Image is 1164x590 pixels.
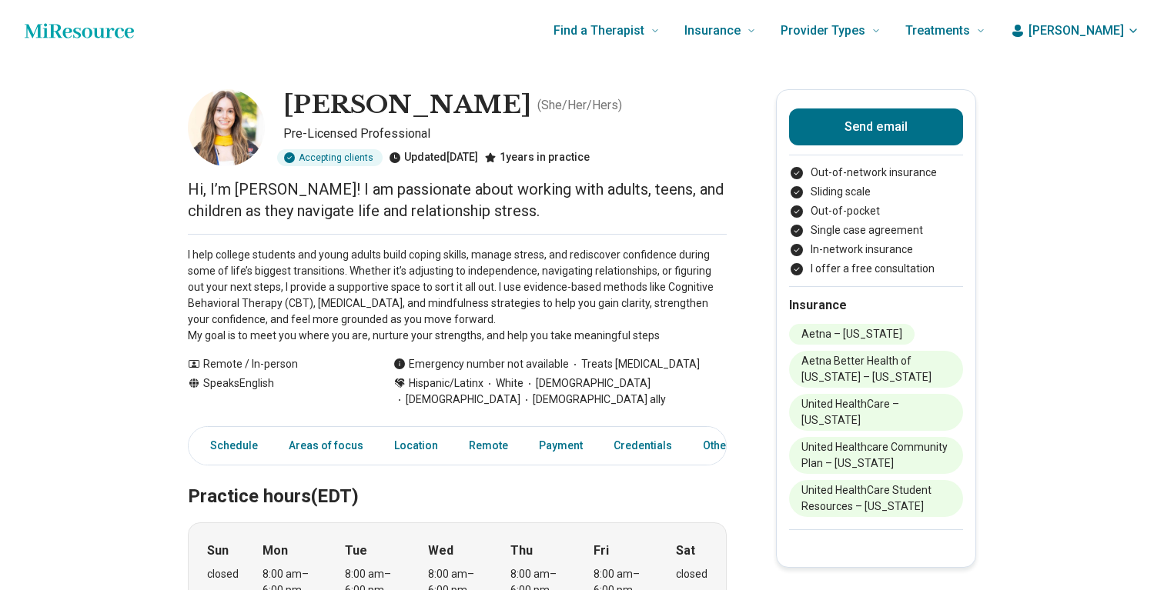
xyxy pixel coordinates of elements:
[393,392,520,408] span: [DEMOGRAPHIC_DATA]
[789,351,963,388] li: Aetna Better Health of [US_STATE] – [US_STATE]
[569,356,700,372] span: Treats [MEDICAL_DATA]
[789,203,963,219] li: Out-of-pocket
[781,20,865,42] span: Provider Types
[188,447,727,510] h2: Practice hours (EDT)
[789,242,963,258] li: In-network insurance
[188,375,363,408] div: Speaks English
[207,542,229,560] strong: Sun
[428,542,453,560] strong: Wed
[188,247,727,344] p: I help college students and young adults build coping skills, manage stress, and rediscover confi...
[789,165,963,277] ul: Payment options
[188,356,363,372] div: Remote / In-person
[789,222,963,238] li: Single case agreement
[694,430,749,462] a: Other
[676,566,707,582] div: closed
[789,296,963,315] h2: Insurance
[789,480,963,517] li: United HealthCare Student Resources – [US_STATE]
[283,125,727,143] p: Pre-Licensed Professional
[789,324,915,345] li: Aetna – [US_STATE]
[207,566,239,582] div: closed
[520,392,666,408] span: [DEMOGRAPHIC_DATA] ally
[789,261,963,277] li: I offer a free consultation
[554,20,644,42] span: Find a Therapist
[789,108,963,145] button: Send email
[789,437,963,474] li: United Healthcare Community Plan – [US_STATE]
[604,430,681,462] a: Credentials
[483,375,523,392] span: White
[1010,22,1139,40] button: [PERSON_NAME]
[188,178,727,222] p: Hi, I’m [PERSON_NAME]! I am passionate about working with adults, teens, and children as they nav...
[460,430,517,462] a: Remote
[484,149,590,166] div: 1 years in practice
[905,20,970,42] span: Treatments
[594,542,609,560] strong: Fri
[283,89,531,122] h1: [PERSON_NAME]
[385,430,447,462] a: Location
[188,89,265,166] img: Sarah Dulaney, Pre-Licensed Professional
[523,375,651,392] span: [DEMOGRAPHIC_DATA]
[1029,22,1124,40] span: [PERSON_NAME]
[263,542,288,560] strong: Mon
[789,394,963,431] li: United HealthCare – [US_STATE]
[25,15,134,46] a: Home page
[389,149,478,166] div: Updated [DATE]
[510,542,533,560] strong: Thu
[537,96,622,115] p: ( She/Her/Hers )
[277,149,383,166] div: Accepting clients
[676,542,695,560] strong: Sat
[530,430,592,462] a: Payment
[345,542,367,560] strong: Tue
[279,430,373,462] a: Areas of focus
[684,20,741,42] span: Insurance
[393,356,569,372] div: Emergency number not available
[409,375,483,392] span: Hispanic/Latinx
[192,430,267,462] a: Schedule
[789,165,963,181] li: Out-of-network insurance
[789,184,963,200] li: Sliding scale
